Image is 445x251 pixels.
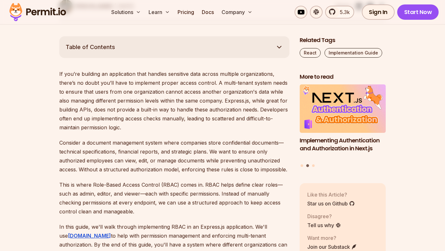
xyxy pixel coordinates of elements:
span: Table of Contents [66,43,115,52]
a: Implementation Guide [325,48,382,58]
button: Company [219,6,255,18]
h3: Implementing Authentication and Authorization in Next.js [300,137,386,153]
h2: Related Tags [300,36,386,44]
div: Posts [300,84,386,168]
p: This is where Role-Based Access Control (RBAC) comes in. RBAC helps define clear roles—such as ad... [59,180,289,216]
p: Want more? [307,234,357,242]
a: Pricing [175,6,197,18]
button: Learn [146,6,172,18]
a: Start Now [397,4,439,20]
a: Tell us why [307,221,341,229]
button: Solutions [109,6,143,18]
a: Implementing Authentication and Authorization in Next.jsImplementing Authentication and Authoriza... [300,84,386,160]
button: Go to slide 2 [306,164,309,167]
p: If you’re building an application that handles sensitive data across multiple organizations, ther... [59,69,289,132]
a: [DOMAIN_NAME] [68,233,111,239]
p: Consider a document management system where companies store confidential documents—technical spec... [59,138,289,174]
img: Permit logo [6,1,69,23]
a: React [300,48,321,58]
a: Sign In [362,4,395,20]
a: 5.3k [325,6,354,18]
a: Star us on Github [307,200,355,207]
p: Disagree? [307,212,341,220]
h2: More to read [300,73,386,81]
button: Go to slide 3 [312,164,315,167]
button: Table of Contents [59,36,289,58]
button: Go to slide 1 [301,164,303,167]
img: Implementing Authentication and Authorization in Next.js [300,84,386,133]
p: Like this Article? [307,191,355,198]
a: Join our Substack [307,243,357,251]
li: 2 of 3 [300,84,386,160]
span: 5.3k [336,8,350,16]
a: Docs [199,6,216,18]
